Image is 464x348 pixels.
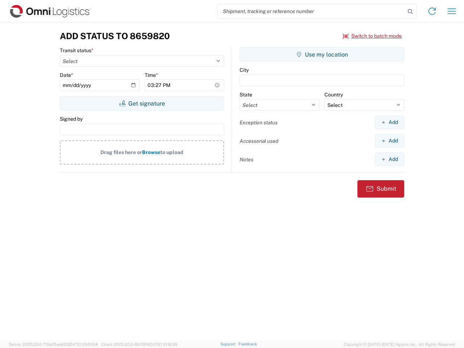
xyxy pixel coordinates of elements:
[240,91,252,98] label: State
[101,342,177,347] span: Client: 2025.20.0-8b113f4
[60,116,83,122] label: Signed by
[217,4,405,18] input: Shipment, tracking or reference number
[240,47,404,62] button: Use my location
[100,149,142,155] span: Drag files here or
[240,138,278,144] label: Accessorial used
[220,342,239,346] a: Support
[149,342,177,347] span: [DATE] 10:16:38
[145,72,158,78] label: Time
[344,341,455,348] span: Copyright © [DATE]-[DATE] Agistix Inc., All Rights Reserved
[142,149,160,155] span: Browse
[357,180,404,198] button: Submit
[375,153,404,166] button: Add
[60,47,94,54] label: Transit status
[9,342,98,347] span: Server: 2025.20.0-710e05ee653
[343,30,402,42] button: Switch to batch mode
[375,134,404,148] button: Add
[60,72,73,78] label: Date
[375,116,404,129] button: Add
[240,119,278,126] label: Exception status
[324,91,343,98] label: Country
[69,342,98,347] span: [DATE] 09:51:04
[160,149,183,155] span: to upload
[60,96,224,111] button: Get signature
[239,342,257,346] a: Feedback
[240,156,253,163] label: Notes
[60,31,170,41] h3: Add Status to 8659820
[240,67,249,73] label: City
